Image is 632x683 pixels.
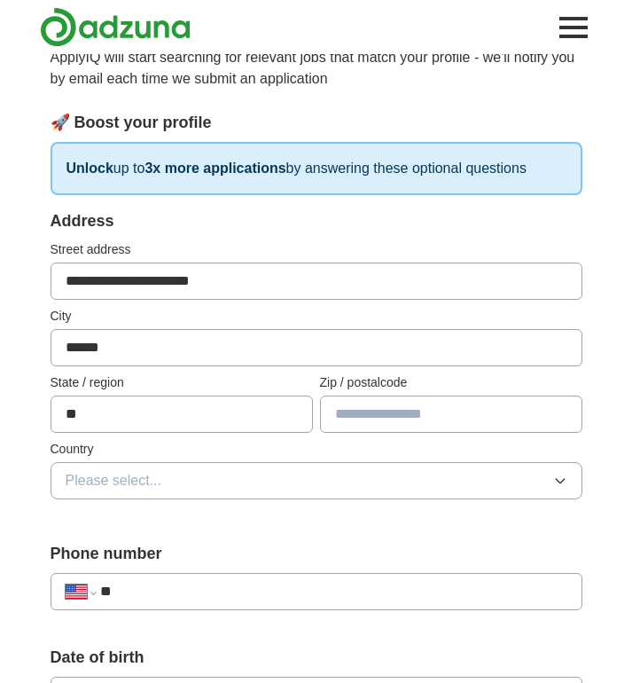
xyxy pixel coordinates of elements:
label: Country [51,440,582,459]
label: Phone number [51,542,582,566]
button: Toggle main navigation menu [554,8,593,47]
p: up to by answering these optional questions [51,142,582,195]
p: ApplyIQ will start searching for relevant jobs that match your profile - we'll notify you by emai... [51,47,582,90]
strong: 3x more applications [144,161,285,176]
label: State / region [51,373,313,392]
span: Please select... [66,470,162,491]
label: Zip / postalcode [320,373,582,392]
button: Please select... [51,462,582,499]
label: City [51,307,582,326]
label: Street address [51,240,582,259]
label: Date of birth [51,646,582,670]
div: 🚀 Boost your profile [51,111,582,135]
div: Address [51,209,582,233]
img: Adzuna logo [40,7,191,47]
strong: Unlock [66,161,113,176]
